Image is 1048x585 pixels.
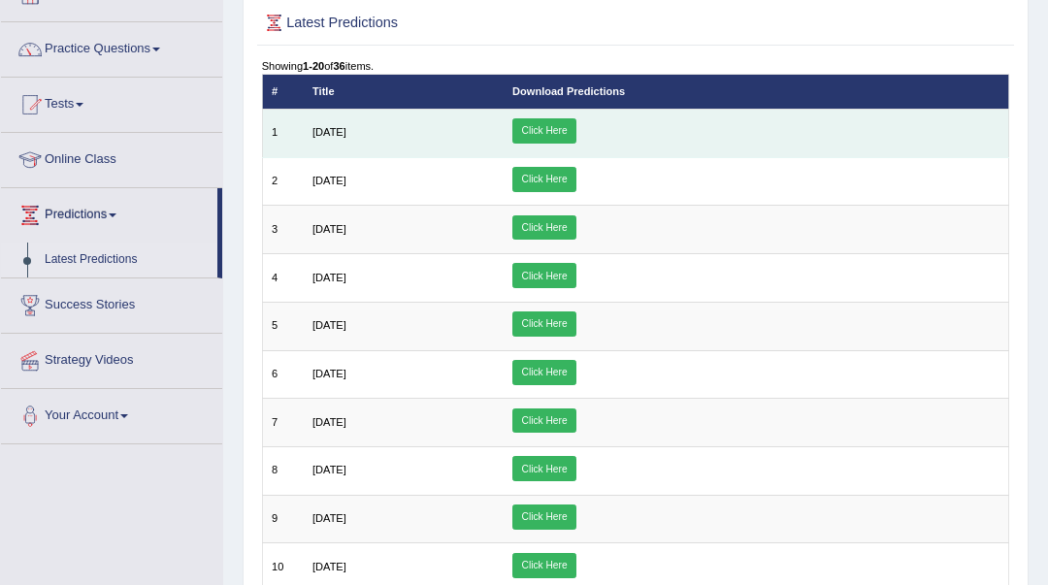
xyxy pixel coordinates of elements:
[262,350,304,399] td: 6
[312,126,346,138] span: [DATE]
[312,175,346,186] span: [DATE]
[1,188,217,237] a: Predictions
[512,263,576,288] a: Click Here
[333,60,344,72] b: 36
[512,360,576,385] a: Click Here
[504,75,1009,109] th: Download Predictions
[1,334,222,382] a: Strategy Videos
[512,456,576,481] a: Click Here
[312,416,346,428] span: [DATE]
[262,157,304,206] td: 2
[304,75,504,109] th: Title
[512,408,576,434] a: Click Here
[262,446,304,495] td: 8
[1,133,222,181] a: Online Class
[1,389,222,438] a: Your Account
[262,109,304,157] td: 1
[512,553,576,578] a: Click Here
[1,278,222,327] a: Success Stories
[512,167,576,192] a: Click Here
[512,215,576,241] a: Click Here
[36,243,217,277] a: Latest Predictions
[303,60,324,72] b: 1-20
[262,302,304,350] td: 5
[312,368,346,379] span: [DATE]
[262,58,1010,74] div: Showing of items.
[1,78,222,126] a: Tests
[262,254,304,303] td: 4
[262,206,304,254] td: 3
[312,319,346,331] span: [DATE]
[512,311,576,337] a: Click Here
[312,272,346,283] span: [DATE]
[262,495,304,543] td: 9
[312,512,346,524] span: [DATE]
[512,118,576,144] a: Click Here
[262,75,304,109] th: #
[312,561,346,572] span: [DATE]
[312,223,346,235] span: [DATE]
[1,22,222,71] a: Practice Questions
[262,11,726,36] h2: Latest Predictions
[312,464,346,475] span: [DATE]
[262,399,304,447] td: 7
[512,504,576,530] a: Click Here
